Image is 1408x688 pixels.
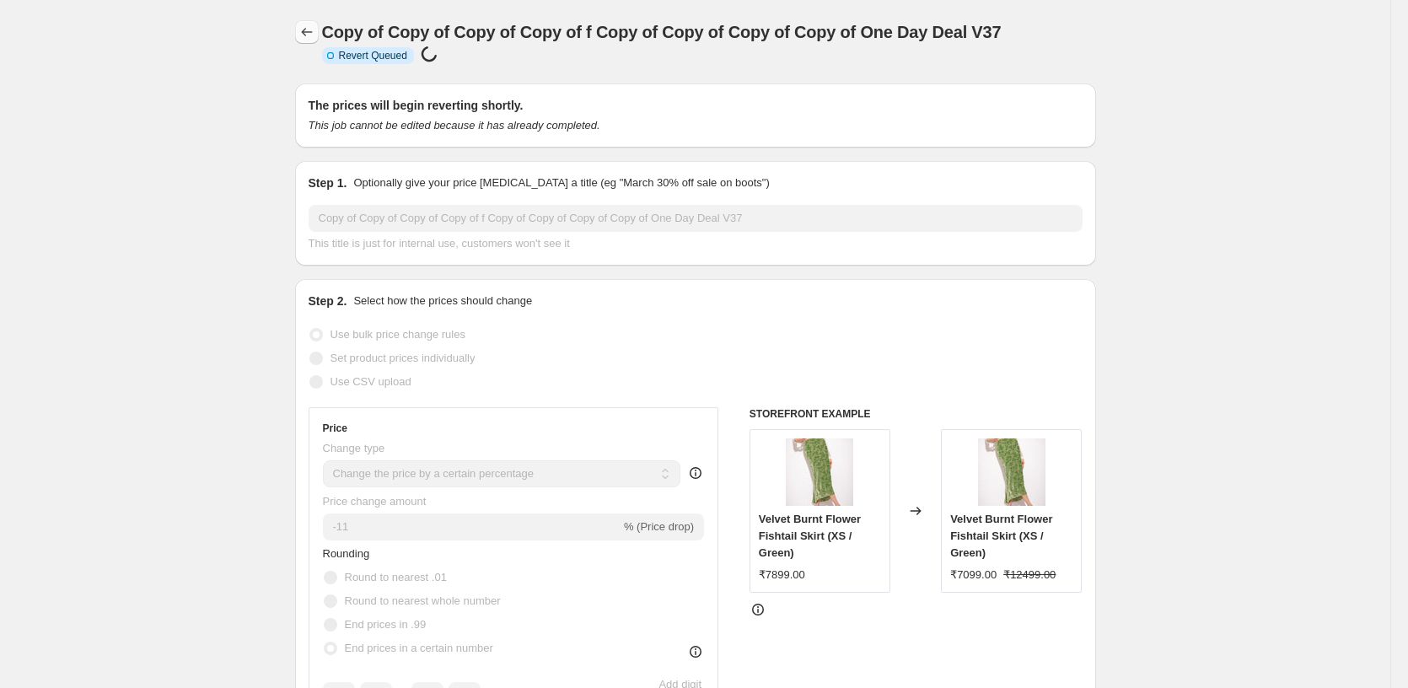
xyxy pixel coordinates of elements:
[309,175,347,191] h2: Step 1.
[309,119,600,132] i: This job cannot be edited because it has already completed.
[950,567,997,583] div: ₹7099.00
[345,642,493,654] span: End prices in a certain number
[345,571,447,583] span: Round to nearest .01
[323,442,385,454] span: Change type
[309,97,1083,114] h2: The prices will begin reverting shortly.
[759,567,805,583] div: ₹7899.00
[322,23,1002,41] span: Copy of Copy of Copy of Copy of f Copy of Copy of Copy of Copy of One Day Deal V37
[331,375,411,388] span: Use CSV upload
[1003,567,1056,583] strike: ₹12499.00
[339,49,407,62] span: Revert Queued
[624,520,694,533] span: % (Price drop)
[331,328,465,341] span: Use bulk price change rules
[345,618,427,631] span: End prices in .99
[978,438,1045,506] img: Comp1_00039_80x.jpg
[786,438,853,506] img: Comp1_00039_80x.jpg
[950,513,1052,559] span: Velvet Burnt Flower Fishtail Skirt (XS / Green)
[353,175,769,191] p: Optionally give your price [MEDICAL_DATA] a title (eg "March 30% off sale on boots")
[323,422,347,435] h3: Price
[323,495,427,508] span: Price change amount
[309,293,347,309] h2: Step 2.
[687,465,704,481] div: help
[309,205,1083,232] input: 30% off holiday sale
[353,293,532,309] p: Select how the prices should change
[345,594,501,607] span: Round to nearest whole number
[295,20,319,44] button: Price change jobs
[331,352,476,364] span: Set product prices individually
[323,547,370,560] span: Rounding
[750,407,1083,421] h6: STOREFRONT EXAMPLE
[759,513,861,559] span: Velvet Burnt Flower Fishtail Skirt (XS / Green)
[323,513,621,540] input: -15
[309,237,570,250] span: This title is just for internal use, customers won't see it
